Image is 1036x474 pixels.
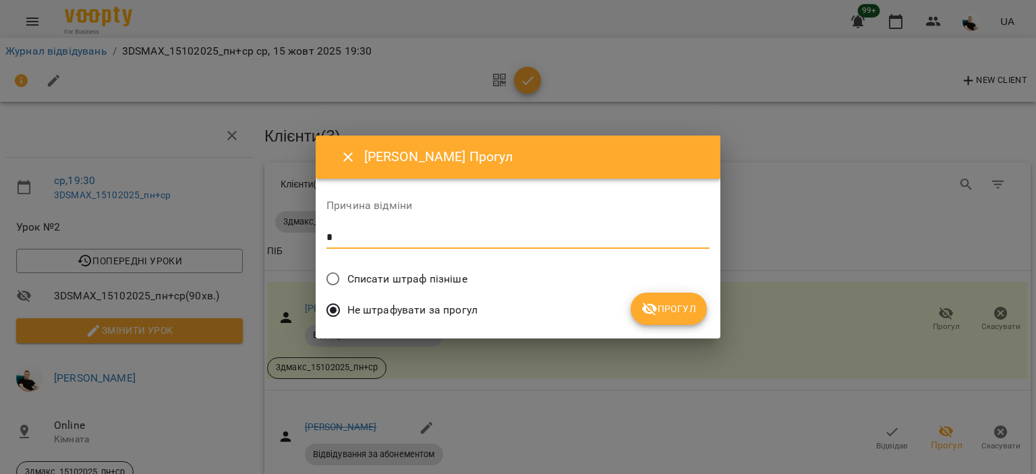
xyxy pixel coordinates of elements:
span: Прогул [641,301,696,317]
span: Не штрафувати за прогул [347,302,478,318]
button: Прогул [631,293,707,325]
h6: [PERSON_NAME] Прогул [364,146,704,167]
button: Close [332,141,364,173]
span: Списати штраф пізніше [347,271,467,287]
label: Причина відміни [326,200,710,211]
